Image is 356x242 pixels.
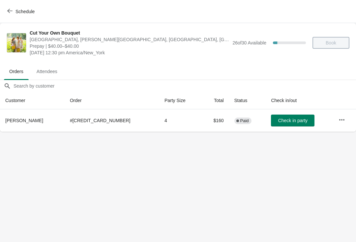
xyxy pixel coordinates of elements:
[30,43,229,49] span: Prepay | $40.00–$40.00
[7,33,26,52] img: Cut Your Own Bouquet
[240,118,249,123] span: Paid
[271,115,314,126] button: Check in party
[278,118,308,123] span: Check in party
[201,109,229,132] td: $160
[159,109,201,132] td: 4
[15,9,35,14] span: Schedule
[159,92,201,109] th: Party Size
[65,92,159,109] th: Order
[30,30,229,36] span: Cut Your Own Bouquet
[30,49,229,56] span: [DATE] 12:30 pm America/New_York
[13,80,356,92] input: Search by customer
[5,118,43,123] span: [PERSON_NAME]
[201,92,229,109] th: Total
[31,66,63,77] span: Attendees
[4,66,29,77] span: Orders
[232,40,266,45] span: 26 of 30 Available
[65,109,159,132] td: # [CREDIT_CARD_NUMBER]
[30,36,229,43] span: [GEOGRAPHIC_DATA], [PERSON_NAME][GEOGRAPHIC_DATA], [GEOGRAPHIC_DATA], [GEOGRAPHIC_DATA]
[3,6,40,17] button: Schedule
[229,92,266,109] th: Status
[266,92,333,109] th: Check in/out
